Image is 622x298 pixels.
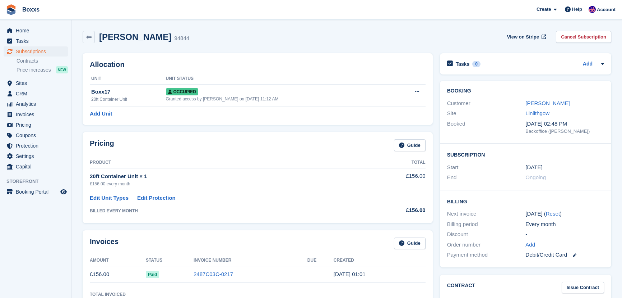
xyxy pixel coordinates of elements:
a: Guide [394,238,426,249]
div: 20ft Container Unit × 1 [90,172,363,181]
th: Amount [90,255,146,266]
a: Issue Contract [562,282,604,294]
span: Storefront [6,178,71,185]
span: Sites [16,78,59,88]
th: Created [334,255,426,266]
div: [DATE] ( ) [525,210,604,218]
div: Debit/Credit Card [525,251,604,259]
td: £156.00 [90,266,146,283]
th: Unit [90,73,166,85]
div: 20ft Container Unit [91,96,166,103]
div: Every month [525,220,604,229]
span: Booking Portal [16,187,59,197]
div: BILLED EVERY MONTH [90,208,363,214]
th: Status [146,255,194,266]
a: Guide [394,139,426,151]
span: Settings [16,151,59,161]
a: Add [583,60,593,68]
div: Customer [447,99,526,108]
a: Price increases NEW [17,66,68,74]
span: Tasks [16,36,59,46]
th: Due [307,255,334,266]
span: CRM [16,89,59,99]
span: Capital [16,162,59,172]
h2: Subscription [447,151,604,158]
h2: Invoices [90,238,119,249]
a: Preview store [59,188,68,196]
a: View on Stripe [504,31,548,43]
a: menu [4,187,68,197]
a: Reset [546,211,560,217]
span: Subscriptions [16,46,59,57]
span: Invoices [16,109,59,119]
a: menu [4,141,68,151]
a: menu [4,46,68,57]
a: Contracts [17,58,68,64]
span: Paid [146,271,159,278]
time: 2025-08-07 00:01:03 UTC [334,271,366,277]
div: Total Invoiced [90,291,126,298]
div: 94844 [174,34,189,42]
th: Invoice Number [194,255,307,266]
a: menu [4,120,68,130]
a: menu [4,130,68,140]
h2: Allocation [90,60,426,69]
h2: Booking [447,88,604,94]
th: Total [363,157,426,168]
span: Help [572,6,582,13]
a: menu [4,109,68,119]
div: Backoffice ([PERSON_NAME]) [525,128,604,135]
h2: Tasks [456,61,470,67]
span: Coupons [16,130,59,140]
span: Home [16,26,59,36]
img: Jamie Malcolm [589,6,596,13]
div: [DATE] 02:48 PM [525,120,604,128]
span: Account [597,6,616,13]
time: 2025-08-07 00:00:00 UTC [525,163,542,172]
div: Discount [447,230,526,239]
a: Linlithgow [525,110,549,116]
td: £156.00 [363,168,426,191]
div: End [447,173,526,182]
div: Granted access by [PERSON_NAME] on [DATE] 11:12 AM [166,96,395,102]
div: Order number [447,241,526,249]
div: Billing period [447,220,526,229]
div: Next invoice [447,210,526,218]
a: menu [4,89,68,99]
span: View on Stripe [507,33,539,41]
a: Add [525,241,535,249]
span: Protection [16,141,59,151]
h2: [PERSON_NAME] [99,32,171,42]
span: Occupied [166,88,198,95]
h2: Pricing [90,139,114,151]
div: £156.00 [363,206,426,215]
a: Boxxs [19,4,42,15]
a: 2487C03C-0217 [194,271,233,277]
div: - [525,230,604,239]
a: Edit Unit Types [90,194,129,202]
div: 0 [472,61,481,67]
span: Ongoing [525,174,546,180]
img: stora-icon-8386f47178a22dfd0bd8f6a31ec36ba5ce8667c1dd55bd0f319d3a0aa187defe.svg [6,4,17,15]
a: menu [4,99,68,109]
a: menu [4,162,68,172]
h2: Billing [447,198,604,205]
div: Payment method [447,251,526,259]
th: Unit Status [166,73,395,85]
a: [PERSON_NAME] [525,100,570,106]
span: Pricing [16,120,59,130]
a: menu [4,26,68,36]
div: NEW [56,66,68,73]
a: menu [4,36,68,46]
a: Edit Protection [137,194,176,202]
a: Cancel Subscription [556,31,611,43]
span: Create [537,6,551,13]
div: Booked [447,120,526,135]
a: menu [4,78,68,88]
a: menu [4,151,68,161]
div: Boxx17 [91,88,166,96]
span: Analytics [16,99,59,109]
div: £156.00 every month [90,181,363,187]
h2: Contract [447,282,475,294]
th: Product [90,157,363,168]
